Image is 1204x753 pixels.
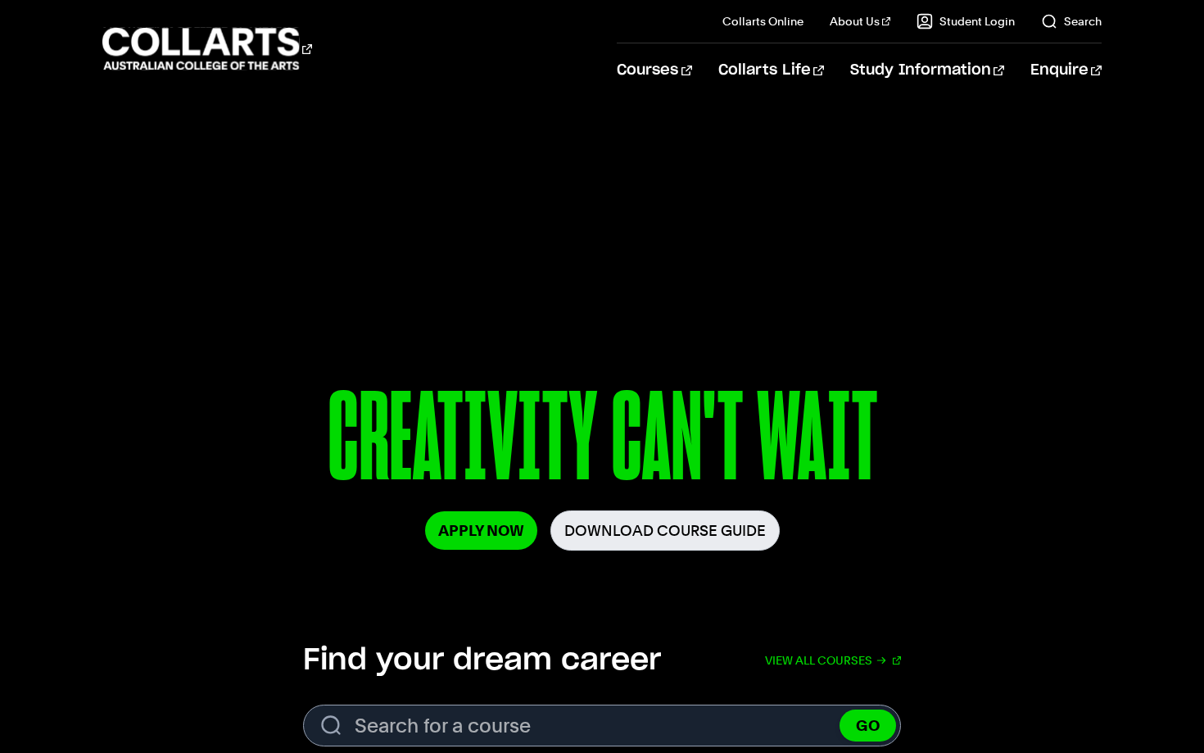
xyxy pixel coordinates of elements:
form: Search [303,705,901,746]
a: Collarts Life [718,43,824,98]
div: Go to homepage [102,25,312,72]
a: Study Information [850,43,1004,98]
a: Enquire [1030,43,1102,98]
a: Student Login [917,13,1015,29]
a: Collarts Online [722,13,803,29]
a: Search [1041,13,1102,29]
a: Apply Now [425,511,537,550]
p: CREATIVITY CAN'T WAIT [115,375,1089,510]
a: Courses [617,43,691,98]
a: View all courses [765,642,901,678]
a: About Us [830,13,890,29]
h2: Find your dream career [303,642,661,678]
input: Search for a course [303,705,901,746]
button: GO [840,710,896,742]
a: Download Course Guide [550,510,780,551]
